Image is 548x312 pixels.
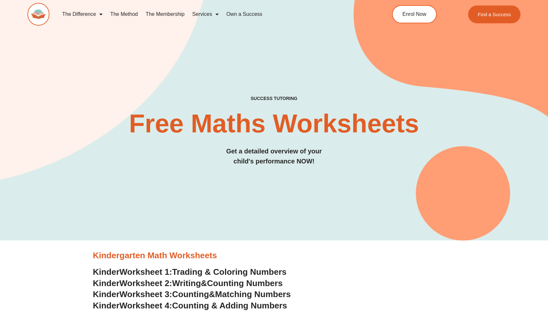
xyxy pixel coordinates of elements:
span: Enrol Now [402,12,426,17]
span: Kinder [93,267,119,277]
h3: Get a detailed overview of your child's performance NOW! [27,146,521,166]
a: Services [188,7,222,22]
span: Worksheet 4: [119,301,172,310]
span: Counting Numbers [207,278,283,288]
h3: Kindergarten Math Worksheets [93,250,455,261]
span: Writing [172,278,201,288]
a: KinderWorksheet 4:Counting & Adding Numbers [93,301,287,310]
h2: Free Maths Worksheets​ [27,111,521,137]
span: Kinder [93,278,119,288]
a: KinderWorksheet 3:Counting&Matching Numbers [93,289,291,299]
a: KinderWorksheet 2:Writing&Counting Numbers [93,278,283,288]
a: The Method [106,7,142,22]
a: Find a Success [468,6,521,23]
span: Kinder [93,301,119,310]
span: Trading & Coloring Numbers [172,267,287,277]
a: The Membership [142,7,188,22]
a: KinderWorksheet 1:Trading & Coloring Numbers [93,267,287,277]
span: Matching Numbers [215,289,291,299]
span: Counting & Adding Numbers [172,301,287,310]
span: Worksheet 3: [119,289,172,299]
span: Worksheet 1: [119,267,172,277]
span: Find a Success [478,12,511,17]
a: Own a Success [223,7,266,22]
h4: SUCCESS TUTORING​ [27,96,521,101]
nav: Menu [58,7,364,22]
span: Kinder [93,289,119,299]
a: Enrol Now [392,5,437,23]
span: Counting [172,289,209,299]
span: Worksheet 2: [119,278,172,288]
a: The Difference [58,7,106,22]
